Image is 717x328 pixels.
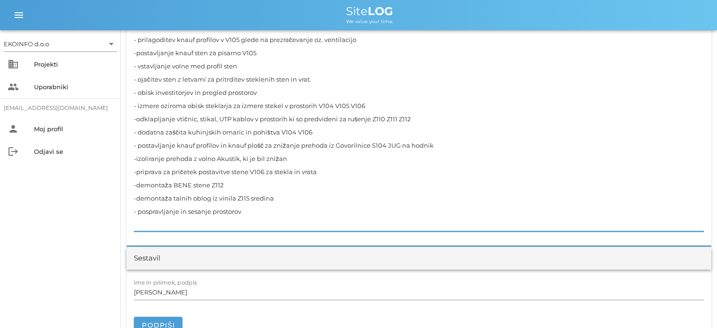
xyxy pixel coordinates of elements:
[8,146,19,157] i: logout
[34,148,113,155] div: Odjavi se
[346,4,393,18] span: Site
[670,283,717,328] div: Pripomoček za klepet
[8,123,19,135] i: person
[8,59,19,70] i: business
[670,283,717,328] iframe: Chat Widget
[34,60,113,68] div: Projekti
[4,40,49,48] div: EKOINFO d.o.o
[34,125,113,133] div: Moj profil
[134,279,197,286] label: ime in priimek, podpis
[8,81,19,93] i: people
[4,36,117,51] div: EKOINFO d.o.o
[346,18,393,25] span: We value your time.
[368,4,393,18] b: LOG
[106,38,117,50] i: arrow_drop_down
[13,9,25,21] i: menu
[134,253,160,264] div: Sestavil
[34,83,113,91] div: Uporabniki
